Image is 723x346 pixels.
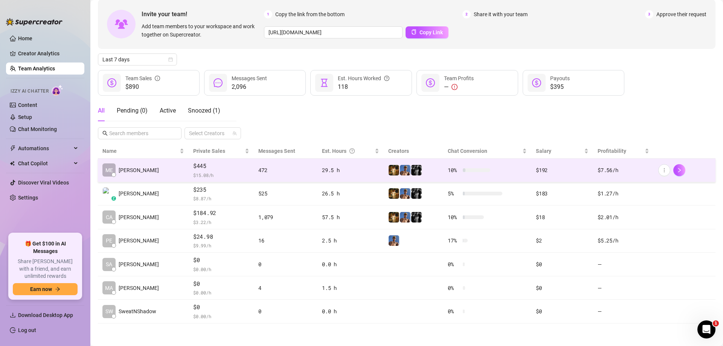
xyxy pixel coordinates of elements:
[411,212,422,223] img: Marvin
[444,82,474,91] div: —
[598,166,649,174] div: $7.56 /h
[103,187,115,200] img: Jhon Kenneth Co…
[193,279,249,288] span: $0
[106,260,112,268] span: SA
[160,107,176,114] span: Active
[193,232,249,241] span: $24.98
[536,307,589,316] div: $0
[448,284,460,292] span: 0 %
[98,106,105,115] div: All
[18,114,32,120] a: Setup
[400,212,410,223] img: Dallas
[193,312,249,320] span: $ 0.00 /h
[6,18,63,26] img: logo-BBDzfeDw.svg
[30,286,52,292] span: Earn now
[474,10,528,18] span: Share it with your team
[119,166,159,174] span: [PERSON_NAME]
[193,195,249,202] span: $ 8.87 /h
[389,235,399,246] img: Dallas
[258,213,313,221] div: 1,079
[322,166,379,174] div: 29.5 h
[193,218,249,226] span: $ 3.22 /h
[10,161,15,166] img: Chat Copilot
[18,66,55,72] a: Team Analytics
[322,284,379,292] div: 1.5 h
[18,47,78,59] a: Creator Analytics
[598,148,626,154] span: Profitability
[444,75,474,81] span: Team Profits
[338,74,389,82] div: Est. Hours Worked
[18,102,37,108] a: Content
[536,148,551,154] span: Salary
[13,258,78,280] span: Share [PERSON_NAME] with a friend, and earn unlimited rewards
[125,82,160,91] span: $890
[142,22,261,39] span: Add team members to your workspace and work together on Supercreator.
[536,260,589,268] div: $0
[550,75,570,81] span: Payouts
[111,196,116,201] div: z
[10,312,16,318] span: download
[18,195,38,201] a: Settings
[107,78,116,87] span: dollar-circle
[322,213,379,221] div: 57.5 h
[119,213,159,221] span: [PERSON_NAME]
[188,107,220,114] span: Snoozed ( 1 )
[462,10,471,18] span: 2
[550,82,570,91] span: $395
[52,85,63,96] img: AI Chatter
[102,54,172,65] span: Last 7 days
[55,287,60,292] span: arrow-right
[119,236,159,245] span: [PERSON_NAME]
[448,166,460,174] span: 10 %
[193,209,249,218] span: $184.92
[697,320,715,338] iframe: Intercom live chat
[232,75,267,81] span: Messages Sent
[119,284,159,292] span: [PERSON_NAME]
[593,253,654,276] td: —
[411,165,422,175] img: Marvin
[349,147,355,155] span: question-circle
[18,327,36,333] a: Log out
[322,236,379,245] div: 2.5 h
[193,148,225,154] span: Private Sales
[105,166,113,174] span: ME
[264,10,272,18] span: 1
[193,265,249,273] span: $ 0.00 /h
[18,35,32,41] a: Home
[320,78,329,87] span: hourglass
[593,276,654,300] td: —
[448,213,460,221] span: 10 %
[193,303,249,312] span: $0
[102,131,108,136] span: search
[18,180,69,186] a: Discover Viral Videos
[98,144,189,159] th: Name
[389,188,399,199] img: Marvin
[389,165,399,175] img: Marvin
[322,307,379,316] div: 0.0 h
[258,236,313,245] div: 16
[232,82,267,91] span: 2,096
[258,284,313,292] div: 4
[532,78,541,87] span: dollar-circle
[448,307,460,316] span: 0 %
[426,78,435,87] span: dollar-circle
[193,185,249,194] span: $235
[598,213,649,221] div: $2.01 /h
[142,9,264,19] span: Invite your team!
[193,162,249,171] span: $445
[119,307,156,316] span: SweatNShadow
[448,260,460,268] span: 0 %
[411,29,416,35] span: copy
[322,147,373,155] div: Est. Hours
[214,78,223,87] span: message
[536,189,589,198] div: $183
[662,168,667,173] span: more
[105,307,113,316] span: SW
[598,189,649,198] div: $1.27 /h
[168,57,173,62] span: calendar
[384,74,389,82] span: question-circle
[258,307,313,316] div: 0
[448,148,487,154] span: Chat Conversion
[18,157,72,169] span: Chat Copilot
[258,189,313,198] div: 525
